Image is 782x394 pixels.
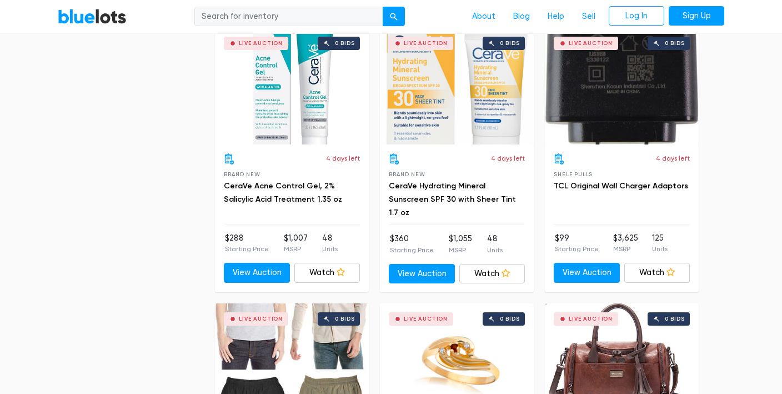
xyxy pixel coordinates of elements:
div: Live Auction [404,316,448,322]
li: $99 [555,232,599,255]
p: Starting Price [390,245,434,255]
p: Starting Price [555,244,599,254]
div: 0 bids [500,316,520,322]
div: 0 bids [335,41,355,46]
div: 0 bids [665,41,685,46]
li: $288 [225,232,269,255]
p: 4 days left [326,153,360,163]
a: CeraVe Acne Control Gel, 2% Salicylic Acid Treatment 1.35 oz [224,181,342,204]
a: About [463,6,504,27]
li: $3,625 [613,232,638,255]
a: Log In [609,6,664,26]
p: Starting Price [225,244,269,254]
a: Live Auction 0 bids [215,28,369,144]
span: Brand New [389,171,425,177]
div: 0 bids [500,41,520,46]
a: Watch [459,264,525,284]
input: Search for inventory [194,7,383,27]
p: Units [322,244,338,254]
p: Units [652,244,668,254]
a: View Auction [554,263,620,283]
li: 48 [322,232,338,255]
div: Live Auction [239,41,283,46]
a: View Auction [224,263,290,283]
li: $360 [390,233,434,255]
div: 0 bids [335,316,355,322]
p: MSRP [284,244,308,254]
p: 4 days left [491,153,525,163]
div: Live Auction [239,316,283,322]
a: Watch [294,263,360,283]
a: BlueLots [58,8,127,24]
p: 4 days left [656,153,690,163]
p: Units [487,245,503,255]
a: Live Auction 0 bids [545,28,699,144]
div: 0 bids [665,316,685,322]
a: CeraVe Hydrating Mineral Sunscreen SPF 30 with Sheer Tint 1.7 oz [389,181,516,217]
li: 125 [652,232,668,255]
li: $1,007 [284,232,308,255]
li: $1,055 [449,233,472,255]
a: View Auction [389,264,455,284]
span: Shelf Pulls [554,171,593,177]
p: MSRP [449,245,472,255]
p: MSRP [613,244,638,254]
a: Watch [624,263,690,283]
a: Sell [573,6,604,27]
a: Live Auction 0 bids [380,28,534,144]
div: Live Auction [404,41,448,46]
span: Brand New [224,171,260,177]
a: Sign Up [669,6,724,26]
div: Live Auction [569,41,613,46]
a: Help [539,6,573,27]
li: 48 [487,233,503,255]
div: Live Auction [569,316,613,322]
a: Blog [504,6,539,27]
a: TCL Original Wall Charger Adaptors [554,181,688,191]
